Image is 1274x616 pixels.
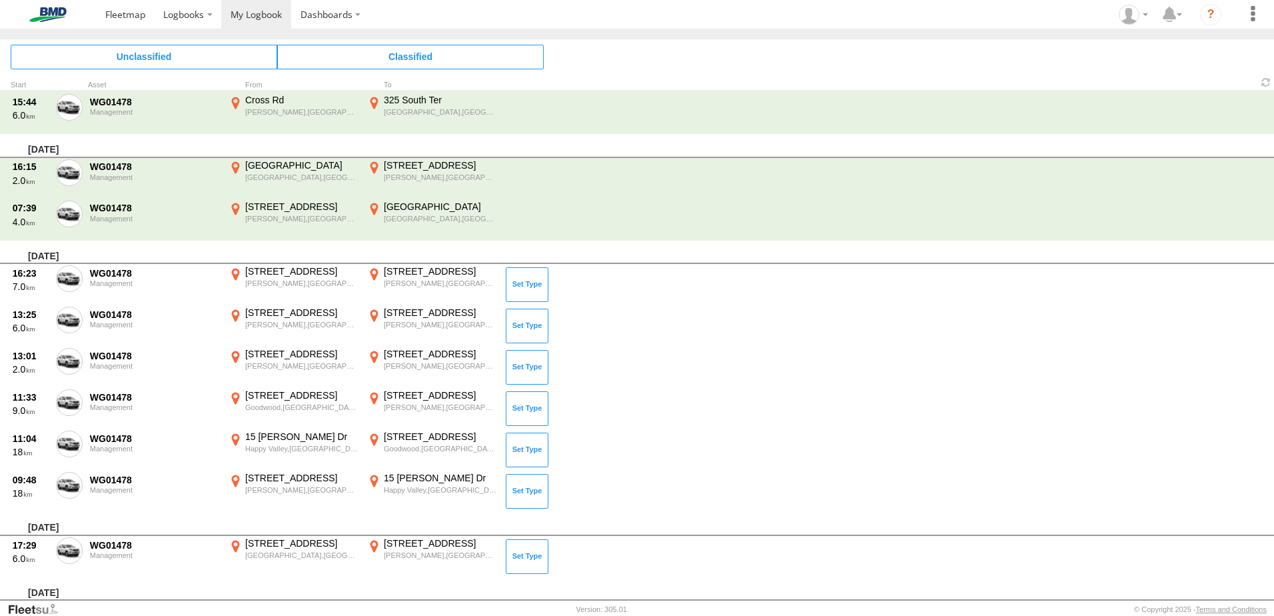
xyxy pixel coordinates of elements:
div: [PERSON_NAME],[GEOGRAPHIC_DATA] [384,173,496,182]
div: [STREET_ADDRESS] [384,389,496,401]
div: Version: 305.01 [576,605,627,613]
i: ? [1200,4,1221,25]
div: 09:48 [13,474,49,486]
div: From [227,82,360,89]
div: [STREET_ADDRESS] [384,537,496,549]
label: Click to View Event Location [365,94,498,133]
div: [PERSON_NAME],[GEOGRAPHIC_DATA] [384,551,496,560]
label: Click to View Event Location [227,265,360,304]
div: [STREET_ADDRESS] [245,537,358,549]
div: 4.0 [13,216,49,228]
div: WG01478 [90,539,219,551]
div: WG01478 [90,474,219,486]
div: [STREET_ADDRESS] [245,348,358,360]
button: Click to Set [506,474,548,509]
div: Cross Rd [245,94,358,106]
label: Click to View Event Location [227,201,360,239]
div: WG01478 [90,161,219,173]
div: WG01478 [90,202,219,214]
div: [GEOGRAPHIC_DATA],[GEOGRAPHIC_DATA] [245,551,358,560]
div: © Copyright 2025 - [1134,605,1267,613]
div: [STREET_ADDRESS] [384,431,496,443]
div: [PERSON_NAME],[GEOGRAPHIC_DATA] [245,214,358,223]
label: Click to View Event Location [227,431,360,469]
div: Happy Valley,[GEOGRAPHIC_DATA] [384,485,496,495]
label: Click to View Event Location [227,159,360,198]
label: Click to View Event Location [227,472,360,511]
div: 16:15 [13,161,49,173]
div: Management [90,279,219,287]
div: [PERSON_NAME],[GEOGRAPHIC_DATA] [384,320,496,329]
div: 9.0 [13,405,49,417]
div: Management [90,108,219,116]
label: Click to View Event Location [227,389,360,428]
div: [PERSON_NAME],[GEOGRAPHIC_DATA] [245,320,358,329]
div: Management [90,403,219,411]
label: Click to View Event Location [365,159,498,198]
div: 15:44 [13,96,49,108]
label: Click to View Event Location [365,389,498,428]
div: WG01478 [90,267,219,279]
div: Management [90,445,219,453]
div: 17:29 [13,539,49,551]
div: [STREET_ADDRESS] [245,472,358,484]
div: 7.0 [13,281,49,293]
div: WG01478 [90,433,219,445]
label: Click to View Event Location [227,348,360,387]
div: [STREET_ADDRESS] [245,265,358,277]
div: [PERSON_NAME],[GEOGRAPHIC_DATA] [384,279,496,288]
span: Click to view Unclassified Trips [11,45,277,69]
label: Click to View Event Location [365,472,498,511]
div: 13:25 [13,309,49,321]
div: [PERSON_NAME],[GEOGRAPHIC_DATA] [245,485,358,495]
label: Click to View Event Location [365,201,498,239]
div: To [365,82,498,89]
div: [PERSON_NAME],[GEOGRAPHIC_DATA] [245,279,358,288]
div: 15 [PERSON_NAME] Dr [384,472,496,484]
div: [GEOGRAPHIC_DATA] [384,201,496,213]
a: Visit our Website [7,603,69,616]
div: 16:23 [13,267,49,279]
label: Click to View Event Location [365,307,498,345]
div: [STREET_ADDRESS] [384,265,496,277]
div: 18 [13,487,49,499]
div: 11:33 [13,391,49,403]
div: Joseph-Paul Rossi [1114,5,1153,25]
div: WG01478 [90,350,219,362]
label: Click to View Event Location [365,265,498,304]
div: WG01478 [90,309,219,321]
div: 325 South Ter [384,94,496,106]
div: Management [90,362,219,370]
button: Click to Set [506,350,548,385]
label: Click to View Event Location [365,537,498,576]
div: [PERSON_NAME],[GEOGRAPHIC_DATA] [384,403,496,412]
div: [STREET_ADDRESS] [384,307,496,319]
div: 11:04 [13,433,49,445]
button: Click to Set [506,309,548,343]
div: [GEOGRAPHIC_DATA],[GEOGRAPHIC_DATA] [384,107,496,117]
label: Click to View Event Location [227,94,360,133]
div: 15 [PERSON_NAME] Dr [245,431,358,443]
div: [GEOGRAPHIC_DATA],[GEOGRAPHIC_DATA] [384,214,496,223]
label: Click to View Event Location [227,307,360,345]
div: Management [90,173,219,181]
div: Click to Sort [11,82,51,89]
div: 2.0 [13,175,49,187]
label: Click to View Event Location [365,348,498,387]
button: Click to Set [506,267,548,302]
div: [STREET_ADDRESS] [384,159,496,171]
div: Management [90,321,219,329]
label: Click to View Event Location [227,537,360,576]
div: WG01478 [90,391,219,403]
div: [GEOGRAPHIC_DATA] [245,159,358,171]
div: [STREET_ADDRESS] [245,307,358,319]
button: Click to Set [506,539,548,574]
button: Click to Set [506,433,548,467]
span: Click to view Classified Trips [277,45,544,69]
div: 6.0 [13,553,49,565]
div: 6.0 [13,109,49,121]
div: 18 [13,446,49,458]
div: [STREET_ADDRESS] [384,348,496,360]
div: Goodwood,[GEOGRAPHIC_DATA] [245,403,358,412]
a: Terms and Conditions [1196,605,1267,613]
